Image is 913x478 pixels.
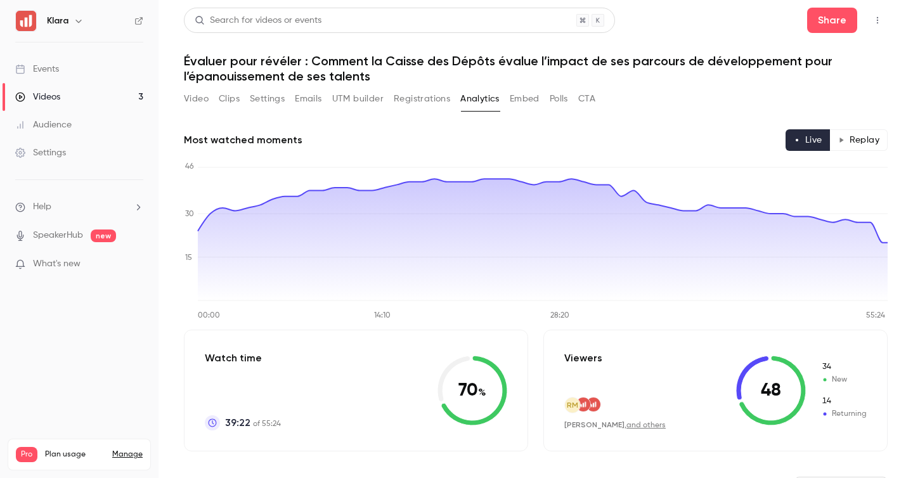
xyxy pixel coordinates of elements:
[586,397,600,411] img: klarahr.com
[250,89,285,109] button: Settings
[15,200,143,214] li: help-dropdown-opener
[15,146,66,159] div: Settings
[112,449,143,460] a: Manage
[786,129,831,151] button: Live
[626,422,666,429] a: and others
[185,254,192,262] tspan: 15
[33,257,81,271] span: What's new
[295,89,321,109] button: Emails
[184,89,209,109] button: Video
[564,420,625,429] span: [PERSON_NAME]
[510,89,540,109] button: Embed
[460,89,500,109] button: Analytics
[821,361,867,373] span: New
[394,89,450,109] button: Registrations
[184,132,302,148] h2: Most watched moments
[15,63,59,75] div: Events
[807,8,857,33] button: Share
[185,163,194,171] tspan: 46
[15,91,60,103] div: Videos
[550,89,568,109] button: Polls
[33,200,51,214] span: Help
[128,259,143,270] iframe: Noticeable Trigger
[866,312,885,320] tspan: 55:24
[47,15,68,27] h6: Klara
[33,229,83,242] a: SpeakerHub
[821,396,867,407] span: Returning
[867,10,888,30] button: Top Bar Actions
[578,89,595,109] button: CTA
[185,210,194,218] tspan: 30
[567,399,578,411] span: RM
[564,420,666,430] div: ,
[198,312,220,320] tspan: 00:00
[205,351,281,366] p: Watch time
[332,89,384,109] button: UTM builder
[225,415,250,430] span: 39:22
[15,119,72,131] div: Audience
[45,449,105,460] span: Plan usage
[550,312,569,320] tspan: 28:20
[225,415,281,430] p: of 55:24
[576,397,590,411] img: klarahr.com
[821,374,867,385] span: New
[219,89,240,109] button: Clips
[374,312,391,320] tspan: 14:10
[195,14,321,27] div: Search for videos or events
[16,11,36,31] img: Klara
[16,447,37,462] span: Pro
[184,53,888,84] h1: Évaluer pour révéler : Comment la Caisse des Dépôts évalue l’impact de ses parcours de développem...
[564,351,602,366] p: Viewers
[91,229,116,242] span: new
[830,129,888,151] button: Replay
[821,408,867,420] span: Returning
